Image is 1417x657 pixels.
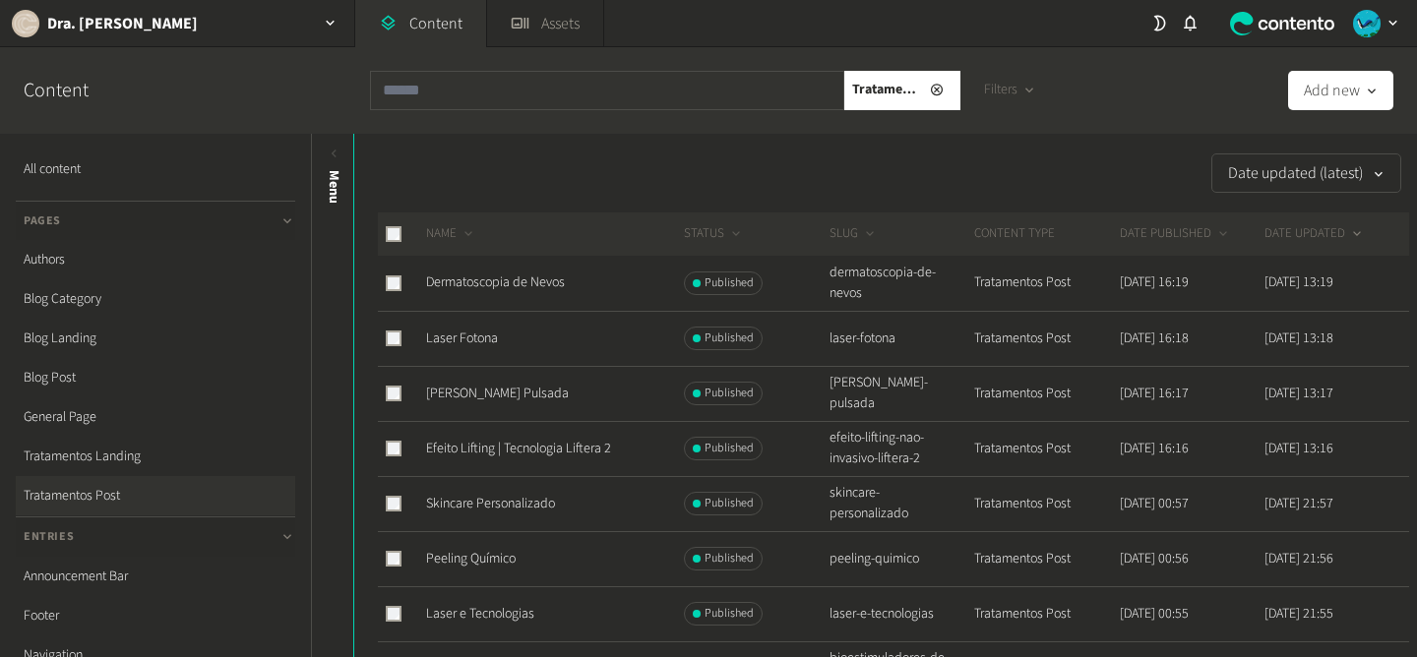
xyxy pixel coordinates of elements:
[1264,439,1333,458] time: [DATE] 13:16
[1264,384,1333,403] time: [DATE] 13:17
[1353,10,1381,37] img: andréia c.
[705,274,754,292] span: Published
[973,311,1119,366] td: Tratamentos Post
[24,528,74,546] span: Entries
[426,384,569,403] a: [PERSON_NAME] Pulsada
[324,170,344,204] span: Menu
[1120,494,1189,513] time: [DATE] 00:57
[16,358,295,397] a: Blog Post
[1264,328,1333,348] time: [DATE] 13:18
[1264,494,1333,513] time: [DATE] 21:57
[984,80,1017,100] span: Filters
[16,149,295,189] a: All content
[426,272,565,292] a: Dermatoscopia de Nevos
[426,439,611,458] a: Efeito Lifting | Tecnologia Liftera 2
[1120,328,1189,348] time: [DATE] 16:18
[973,366,1119,421] td: Tratamentos Post
[426,604,534,624] a: Laser e Tecnologias
[1120,272,1189,292] time: [DATE] 16:19
[973,256,1119,311] td: Tratamentos Post
[1120,384,1189,403] time: [DATE] 16:17
[426,549,516,568] a: Peeling Químico
[1120,604,1189,624] time: [DATE] 00:55
[426,494,555,513] a: Skincare Personalizado
[829,531,974,586] td: peeling-quimico
[973,212,1119,256] th: CONTENT TYPE
[973,531,1119,586] td: Tratamentos Post
[705,329,754,347] span: Published
[16,279,295,319] a: Blog Category
[1264,224,1365,244] button: DATE UPDATED
[830,224,878,244] button: SLUG
[16,437,295,476] a: Tratamentos Landing
[1264,604,1333,624] time: [DATE] 21:55
[1264,272,1333,292] time: [DATE] 13:19
[973,421,1119,476] td: Tratamentos Post
[1120,439,1189,458] time: [DATE] 16:16
[47,12,198,35] h2: Dra. [PERSON_NAME]
[1264,549,1333,568] time: [DATE] 21:56
[705,605,754,623] span: Published
[16,240,295,279] a: Authors
[1211,153,1401,193] button: Date updated (latest)
[684,224,744,244] button: STATUS
[16,319,295,358] a: Blog Landing
[12,10,39,37] img: Dra. Caroline Cha
[705,385,754,402] span: Published
[24,212,61,230] span: Pages
[705,495,754,512] span: Published
[829,311,974,366] td: laser-fotona
[16,397,295,437] a: General Page
[829,256,974,311] td: dermatoscopia-de-nevos
[16,596,295,635] a: Footer
[829,366,974,421] td: [PERSON_NAME]-pulsada
[426,224,476,244] button: NAME
[829,476,974,531] td: skincare-personalizado
[829,421,974,476] td: efeito-lifting-nao-invasivo-liftera-2
[1120,224,1231,244] button: DATE PUBLISHED
[1120,549,1189,568] time: [DATE] 00:56
[852,80,921,100] span: Tratamentos Post
[973,476,1119,531] td: Tratamentos Post
[16,557,295,596] a: Announcement Bar
[705,440,754,457] span: Published
[973,586,1119,641] td: Tratamentos Post
[705,550,754,567] span: Published
[829,586,974,641] td: laser-e-tecnologias
[968,71,1052,110] button: Filters
[24,76,134,105] h2: Content
[1288,71,1393,110] button: Add new
[426,328,498,348] a: Laser Fotona
[16,476,295,515] a: Tratamentos Post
